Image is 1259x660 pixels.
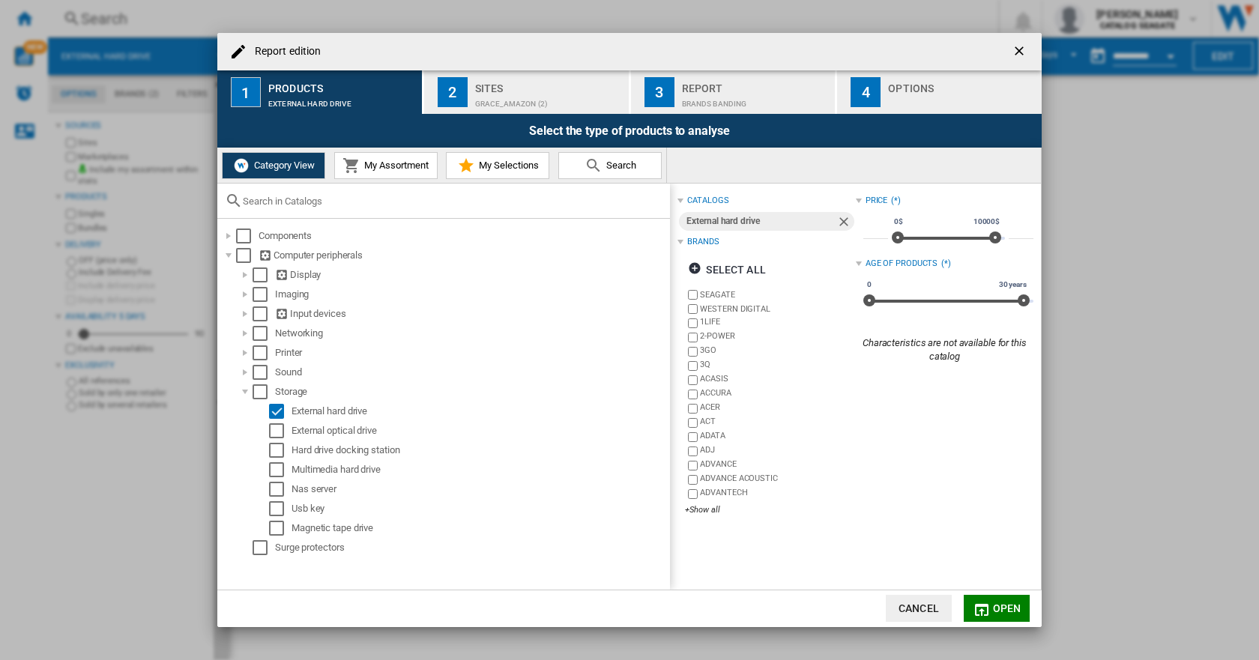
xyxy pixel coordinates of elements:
div: Select the type of products to analyse [217,114,1042,148]
div: ADJ [700,444,855,458]
div: External optical drive [292,423,668,438]
div: Storage [275,384,668,399]
span: Search [603,160,636,171]
span: My Selections [475,160,539,171]
button: 3 Report Brands banding [631,70,837,114]
md-checkbox: Select [236,228,259,243]
div: Characteristics are not available for this catalog [856,336,1033,363]
button: My Selections [446,152,549,179]
md-checkbox: Select [236,248,259,263]
div: Surge protectors [275,540,668,555]
div: Products [268,76,416,92]
div: Usb key [292,501,668,516]
div: Brands [687,236,719,248]
div: Nas server [292,482,668,497]
md-checkbox: Select [253,540,275,555]
label: WESTERN DIGITAL [700,303,855,315]
div: ACCURA [700,387,855,402]
input: brand.name [688,304,698,314]
md-checkbox: Select [253,326,275,341]
div: Sites [475,76,623,92]
div: catalogs [687,195,728,207]
input: brand.name [688,361,698,371]
button: 4 Options [837,70,1042,114]
md-checkbox: Select [253,345,275,360]
div: ADATA [700,430,855,444]
md-checkbox: Select [269,501,292,516]
input: brand.name [688,432,698,442]
div: Options [888,76,1036,92]
button: Category View [222,152,325,179]
div: External hard drive [268,92,416,108]
md-checkbox: Select [269,443,292,458]
button: Cancel [886,595,952,622]
button: Search [558,152,662,179]
span: 30 years [997,279,1029,291]
div: 3 [644,77,674,107]
button: My Assortment [334,152,438,179]
div: 1 [231,77,261,107]
span: Open [993,602,1021,614]
div: 2-POWER [700,330,855,345]
div: Multimedia hard drive [292,462,668,477]
md-checkbox: Select [253,287,275,302]
md-checkbox: Select [269,482,292,497]
div: Display [275,267,668,282]
div: Printer [275,345,668,360]
button: 2 Sites Grace_Amazon (2) [424,70,630,114]
div: External hard drive [686,212,836,231]
div: Price [866,195,888,207]
div: Age of products [866,258,938,270]
div: Grace_Amazon (2) [475,92,623,108]
div: 2 [438,77,468,107]
button: getI18NText('BUTTONS.CLOSE_DIALOG') [1006,37,1036,67]
div: Hard drive docking station [292,443,668,458]
h4: Report edition [247,44,321,59]
div: 1LIFE [700,316,855,330]
md-checkbox: Select [269,462,292,477]
div: Imaging [275,287,668,302]
div: Report [682,76,830,92]
input: brand.name [688,318,698,328]
md-checkbox: Select [269,521,292,536]
button: Open [964,595,1030,622]
label: SEAGATE [700,289,855,300]
input: brand.name [688,404,698,414]
span: My Assortment [360,160,429,171]
md-checkbox: Select [269,423,292,438]
span: 0 [865,279,874,291]
button: 1 Products External hard drive [217,70,423,114]
div: Select all [688,256,765,283]
span: 10000$ [971,216,1002,228]
div: Input devices [275,306,668,321]
input: brand.name [688,489,698,499]
input: brand.name [688,290,698,300]
input: brand.name [688,475,698,485]
div: Networking [275,326,668,341]
md-checkbox: Select [253,306,275,321]
input: brand.name [688,375,698,385]
input: brand.name [688,347,698,357]
div: ADVANCE ACOUSTIC [700,473,855,487]
input: brand.name [688,461,698,470]
button: Select all [683,256,770,283]
input: brand.name [688,418,698,428]
input: brand.name [688,390,698,399]
img: wiser-icon-white.png [232,157,250,175]
md-checkbox: Select [253,384,275,399]
span: 0$ [892,216,905,228]
input: brand.name [688,446,698,456]
ng-md-icon: Remove [836,214,854,232]
div: ACASIS [700,373,855,387]
div: Components [259,228,668,243]
md-checkbox: Select [269,404,292,419]
div: Brands banding [682,92,830,108]
span: Category View [250,160,315,171]
input: brand.name [688,333,698,342]
div: External hard drive [292,404,668,419]
div: ADVANTECH [700,487,855,501]
div: ACT [700,416,855,430]
div: ADVANCE [700,458,855,473]
div: Magnetic tape drive [292,521,668,536]
div: Sound [275,365,668,380]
